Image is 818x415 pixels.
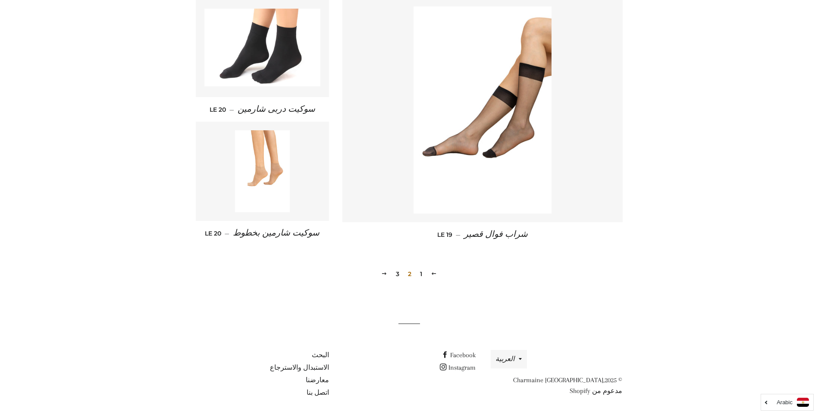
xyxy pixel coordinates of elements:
[225,230,229,237] span: —
[312,351,329,359] a: البحث
[342,222,623,247] a: شراب فوال قصير — LE 19
[765,398,809,407] a: Arabic
[777,399,793,405] i: Arabic
[417,267,426,280] a: 1
[306,376,329,384] a: معارضنا
[491,350,527,368] button: العربية
[489,375,622,396] p: © 2025,
[464,230,528,239] span: شراب فوال قصير
[440,364,476,371] a: Instagram
[233,228,320,238] span: سوكيت شارمين بخطوط
[270,364,329,371] a: الاستبدال والاسترجاع
[238,104,315,114] span: سوكيت دربى شارمين
[205,230,221,237] span: LE 20
[196,221,329,245] a: سوكيت شارمين بخطوط — LE 20
[456,231,461,239] span: —
[229,106,234,113] span: —
[196,97,329,122] a: سوكيت دربى شارمين — LE 20
[307,389,329,396] a: اتصل بنا
[392,267,403,280] a: 3
[404,267,415,280] span: 2
[442,351,476,359] a: Facebook
[570,387,622,395] a: مدعوم من Shopify
[210,106,226,113] span: LE 20
[513,376,603,384] a: Charmaine [GEOGRAPHIC_DATA]
[437,231,452,239] span: LE 19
